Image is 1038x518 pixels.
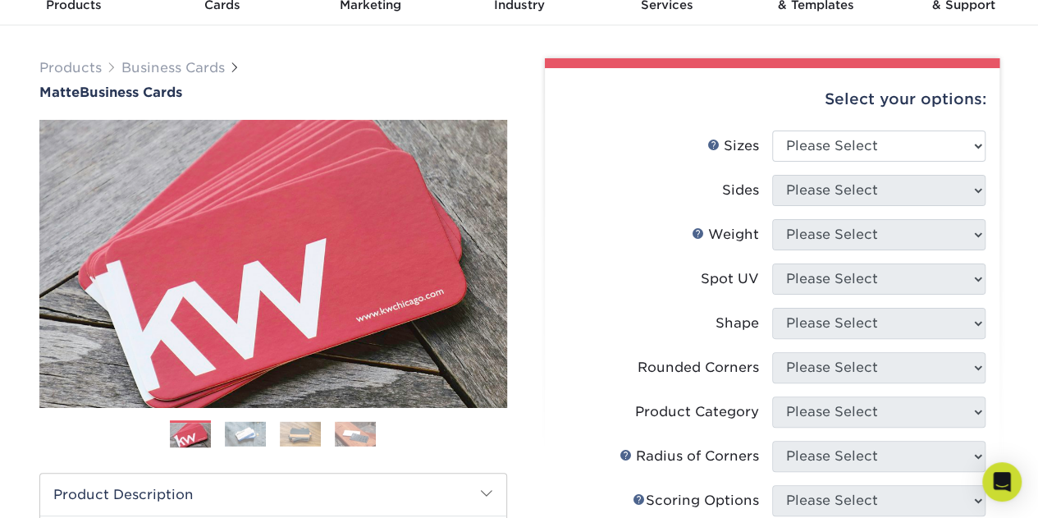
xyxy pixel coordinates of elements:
div: Scoring Options [633,491,759,511]
img: Business Cards 04 [335,421,376,447]
img: Business Cards 03 [280,421,321,447]
h1: Business Cards [39,85,507,100]
a: Products [39,60,102,76]
a: Business Cards [121,60,225,76]
div: Radius of Corners [620,447,759,466]
h2: Product Description [40,474,506,516]
span: Matte [39,85,80,100]
a: MatteBusiness Cards [39,85,507,100]
img: Matte 01 [39,30,507,497]
div: Rounded Corners [638,358,759,378]
div: Sizes [707,136,759,156]
img: Business Cards 02 [225,421,266,447]
div: Product Category [635,402,759,422]
div: Shape [716,314,759,333]
div: Sides [722,181,759,200]
div: Spot UV [701,269,759,289]
div: Open Intercom Messenger [982,462,1022,502]
img: Business Cards 01 [170,415,211,456]
div: Select your options: [558,68,986,131]
div: Weight [692,225,759,245]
